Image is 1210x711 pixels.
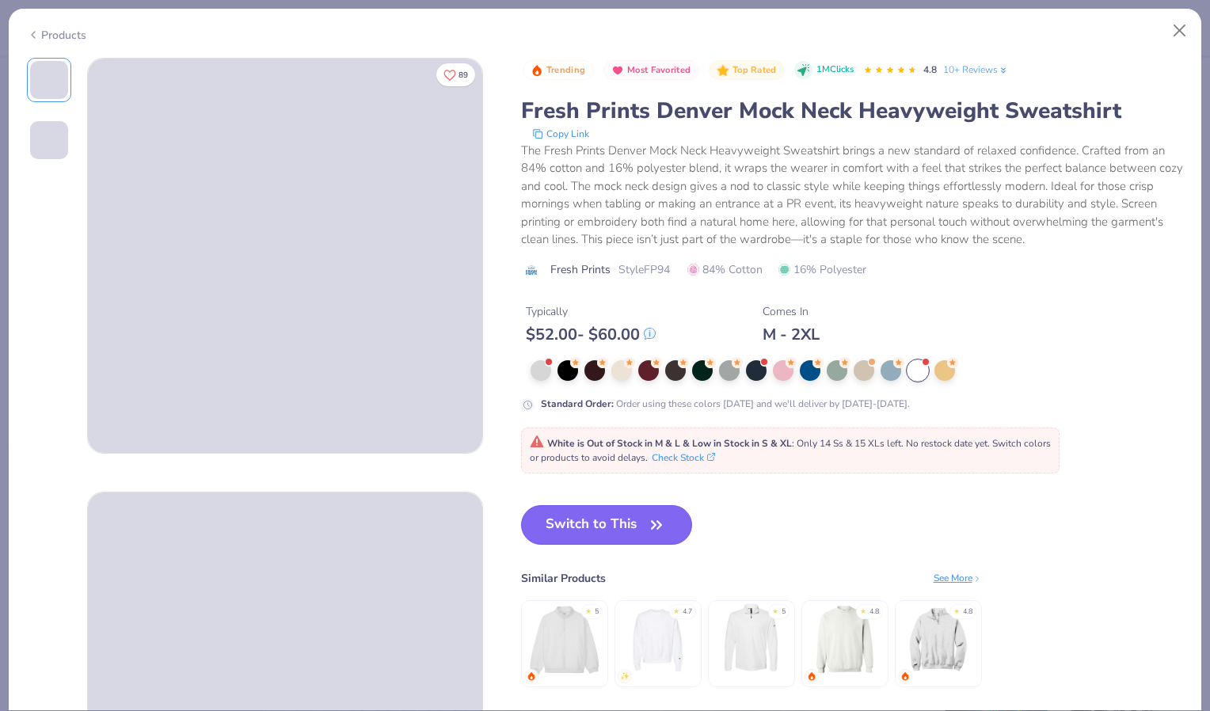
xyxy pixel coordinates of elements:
img: trending.gif [807,671,816,681]
div: ★ [953,606,960,613]
div: The Fresh Prints Denver Mock Neck Heavyweight Sweatshirt brings a new standard of relaxed confide... [521,142,1184,249]
button: Close [1165,16,1195,46]
button: Like [436,63,475,86]
div: Typically [526,303,656,320]
img: Trending sort [531,64,543,77]
button: Switch to This [521,505,693,545]
img: trending.gif [900,671,910,681]
span: 84% Cotton [687,261,763,278]
button: Badge Button [709,60,785,81]
img: Champion Adult Reverse Weave® Crew [620,603,695,678]
div: ★ [860,606,866,613]
strong: Standard Order : [541,397,614,410]
img: newest.gif [620,671,630,681]
button: Check Stock [652,451,715,465]
img: Gildan Adult Heavy Blend Adult 8 Oz. 50/50 Fleece Crew [807,603,882,678]
div: 5 [595,606,599,618]
button: Badge Button [603,60,699,81]
img: Top Rated sort [717,64,729,77]
span: Fresh Prints [550,261,611,278]
div: See More [934,571,982,585]
img: Fresh Prints Aspen Heavyweight Quarter-Zip [527,603,602,678]
span: : Only 14 Ss & 15 XLs left. No restock date yet. Switch colors or products to avoid delays. [530,437,1051,464]
strong: White is Out of Stock in M & L & Low in Stock in S & XL [547,437,792,450]
div: ★ [673,606,679,613]
div: Products [27,27,86,44]
div: $ 52.00 - $ 60.00 [526,325,656,344]
div: Similar Products [521,570,606,587]
div: 4.8 Stars [863,58,917,83]
span: 89 [459,71,468,79]
div: 4.8 [963,606,972,618]
span: Style FP94 [618,261,670,278]
span: 16% Polyester [778,261,866,278]
img: trending.gif [527,671,536,681]
div: ★ [585,606,592,613]
span: 4.8 [923,63,937,76]
a: 10+ Reviews [943,63,1009,77]
div: Comes In [763,303,820,320]
button: copy to clipboard [527,126,594,142]
div: 4.7 [683,606,692,618]
span: 1M Clicks [816,63,854,77]
div: ★ [772,606,778,613]
div: 5 [782,606,786,618]
span: Most Favorited [627,66,691,74]
img: Most Favorited sort [611,64,624,77]
span: Top Rated [732,66,777,74]
div: M - 2XL [763,325,820,344]
img: Adidas Lightweight Quarter-Zip Pullover [713,603,789,678]
span: Trending [546,66,585,74]
div: Fresh Prints Denver Mock Neck Heavyweight Sweatshirt [521,96,1184,126]
img: brand logo [521,264,542,276]
div: 4.8 [869,606,879,618]
img: Jerzees Nublend Quarter-Zip Cadet Collar Sweatshirt [900,603,976,678]
div: Order using these colors [DATE] and we'll deliver by [DATE]-[DATE]. [541,397,910,411]
button: Badge Button [523,60,594,81]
